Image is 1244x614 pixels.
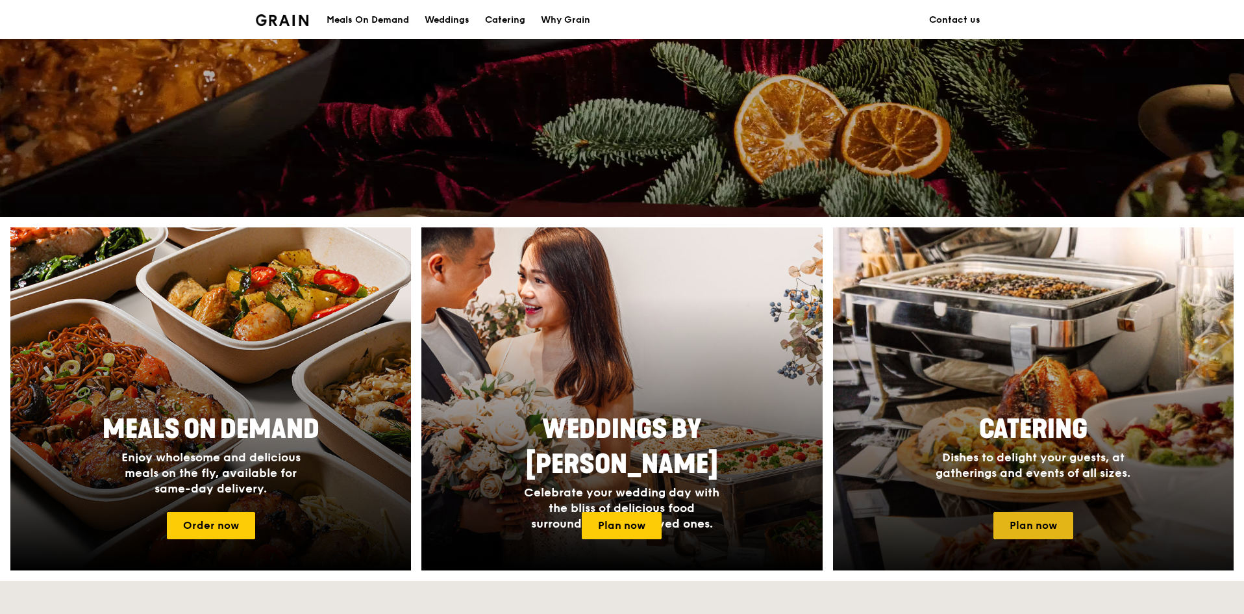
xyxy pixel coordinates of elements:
[582,512,662,539] a: Plan now
[533,1,598,40] a: Why Grain
[421,227,822,570] img: weddings-card.4f3003b8.jpg
[10,227,411,570] img: meals-on-demand-card.d2b6f6db.png
[477,1,533,40] a: Catering
[993,512,1073,539] a: Plan now
[921,1,988,40] a: Contact us
[526,414,718,480] span: Weddings by [PERSON_NAME]
[485,1,525,40] div: Catering
[10,227,411,570] a: Meals On DemandEnjoy wholesome and delicious meals on the fly, available for same-day delivery.Or...
[936,450,1130,480] span: Dishes to delight your guests, at gatherings and events of all sizes.
[103,414,319,445] span: Meals On Demand
[541,1,590,40] div: Why Grain
[327,1,409,40] div: Meals On Demand
[421,227,822,570] a: Weddings by [PERSON_NAME]Celebrate your wedding day with the bliss of delicious food surrounded b...
[833,227,1234,570] a: CateringDishes to delight your guests, at gatherings and events of all sizes.Plan now
[425,1,469,40] div: Weddings
[524,485,719,531] span: Celebrate your wedding day with the bliss of delicious food surrounded by your loved ones.
[256,14,308,26] img: Grain
[979,414,1088,445] span: Catering
[417,1,477,40] a: Weddings
[167,512,255,539] a: Order now
[121,450,301,496] span: Enjoy wholesome and delicious meals on the fly, available for same-day delivery.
